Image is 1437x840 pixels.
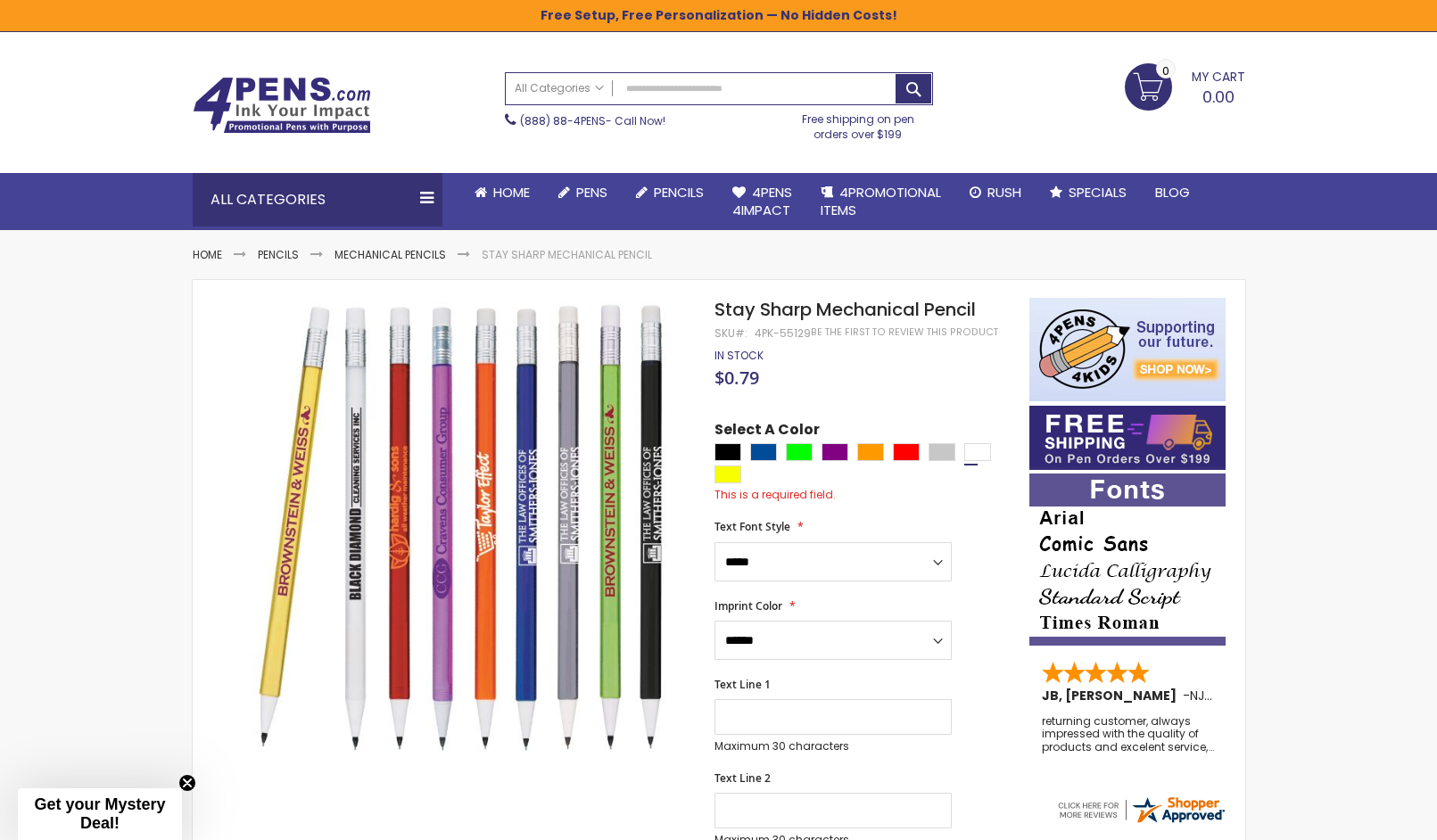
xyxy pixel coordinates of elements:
[520,113,665,128] span: - Call Now!
[193,77,371,134] img: 4Pens Custom Pens and Promotional Products
[622,173,718,212] a: Pencils
[783,105,933,141] div: Free shipping on pen orders over $199
[654,183,704,202] span: Pencils
[964,443,991,461] div: White
[506,73,613,103] a: All Categories
[714,739,952,754] p: Maximum 30 characters
[893,443,920,461] div: Red
[714,349,764,363] div: Availability
[193,247,222,262] a: Home
[806,173,955,231] a: 4PROMOTIONALITEMS
[714,348,764,363] span: In stock
[822,443,848,461] div: Purple
[714,488,1011,502] div: This is a required field.
[1155,183,1190,202] span: Blog
[1069,183,1127,202] span: Specials
[786,443,813,461] div: Lime Green
[714,325,747,341] strong: SKU
[18,788,182,840] div: Get your Mystery Deal!Close teaser
[1202,86,1235,108] span: 0.00
[955,173,1036,212] a: Rush
[1029,406,1226,470] img: Free shipping on orders over $199
[1029,474,1226,646] img: font-personalization-examples
[714,366,759,390] span: $0.79
[1183,687,1338,704] span: - ,
[576,183,607,202] span: Pens
[482,248,652,262] li: Stay Sharp Mechanical Pencil
[1190,687,1212,704] span: NJ
[1125,63,1245,108] a: 0.00 0
[520,113,606,128] a: (888) 88-4PENS
[178,774,196,792] button: Close teaser
[460,173,544,212] a: Home
[718,173,806,231] a: 4Pens4impact
[987,183,1021,202] span: Rush
[1036,173,1141,212] a: Specials
[334,247,446,262] a: Mechanical Pencils
[1029,298,1226,401] img: 4pens 4 kids
[732,183,792,219] span: 4Pens 4impact
[714,770,771,786] span: Text Line 2
[515,81,604,95] span: All Categories
[34,795,165,832] span: Get your Mystery Deal!
[714,443,741,461] div: Black
[714,465,741,483] div: Yellow
[714,420,820,444] span: Select A Color
[1055,814,1226,829] a: 4pens.com certificate URL
[1042,687,1183,704] span: JB, [PERSON_NAME]
[714,519,790,534] span: Text Font Style
[811,325,998,339] a: Be the first to review this product
[1162,62,1169,79] span: 0
[714,297,976,322] span: Stay Sharp Mechanical Pencil
[493,183,530,202] span: Home
[714,598,782,614] span: Imprint Color
[1042,715,1215,754] div: returning customer, always impressed with the quality of products and excelent service, will retu...
[193,173,442,226] div: All Categories
[857,443,884,461] div: Orange
[227,296,690,759] img: Stay Sharp Mechanical Pencil
[1141,173,1204,212] a: Blog
[544,173,622,212] a: Pens
[1055,794,1226,826] img: 4pens.com widget logo
[258,247,299,262] a: Pencils
[929,443,955,461] div: Silver
[821,183,941,219] span: 4PROMOTIONAL ITEMS
[755,326,811,341] div: 4PK-55129
[750,443,777,461] div: Dark Blue
[714,677,771,692] span: Text Line 1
